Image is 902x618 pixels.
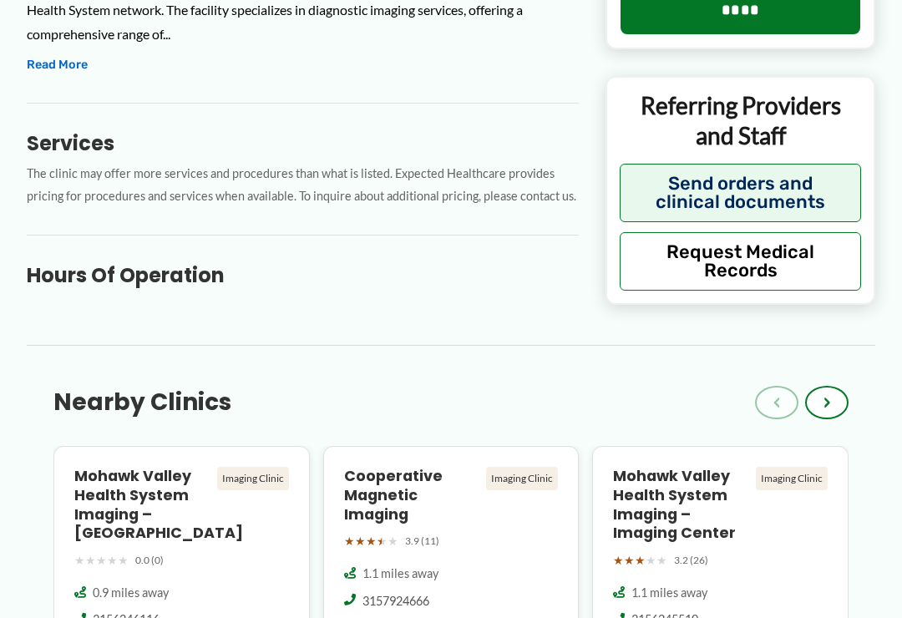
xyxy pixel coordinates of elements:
span: 3.2 (26) [674,551,708,570]
h4: Mohawk Valley Health System Imaging – Imaging Center [613,467,749,543]
span: 3.9 (11) [405,532,439,550]
p: Referring Providers and Staff [620,90,861,151]
button: Request Medical Records [620,232,861,291]
h3: Services [27,130,579,156]
span: ★ [85,550,96,571]
h4: Mohawk Valley Health System Imaging – [GEOGRAPHIC_DATA] [74,467,210,543]
span: ★ [344,530,355,552]
span: ★ [107,550,118,571]
span: 0.9 miles away [93,585,169,601]
span: 1.1 miles away [362,565,438,582]
span: ★ [388,530,398,552]
h3: Nearby Clinics [53,388,231,418]
span: ★ [96,550,107,571]
div: Imaging Clinic [217,467,289,490]
button: ‹ [755,386,798,419]
span: ★ [624,550,635,571]
span: ★ [74,550,85,571]
div: Imaging Clinic [486,467,558,490]
span: ★ [366,530,377,552]
p: The clinic may offer more services and procedures than what is listed. Expected Healthcare provid... [27,163,579,208]
span: ★ [377,530,388,552]
span: ★ [355,530,366,552]
button: Send orders and clinical documents [620,164,861,222]
span: ★ [118,550,129,571]
span: ★ [646,550,656,571]
span: › [823,393,830,413]
span: ★ [635,550,646,571]
span: ‹ [773,393,780,413]
div: Imaging Clinic [756,467,828,490]
span: 1.1 miles away [631,585,707,601]
span: 3157924666 [362,593,429,610]
h4: Cooperative Magnetic Imaging [344,467,480,524]
span: ★ [613,550,624,571]
h3: Hours of Operation [27,262,579,288]
button: › [805,386,849,419]
span: 0.0 (0) [135,551,164,570]
button: Read More [27,55,88,75]
span: ★ [656,550,667,571]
